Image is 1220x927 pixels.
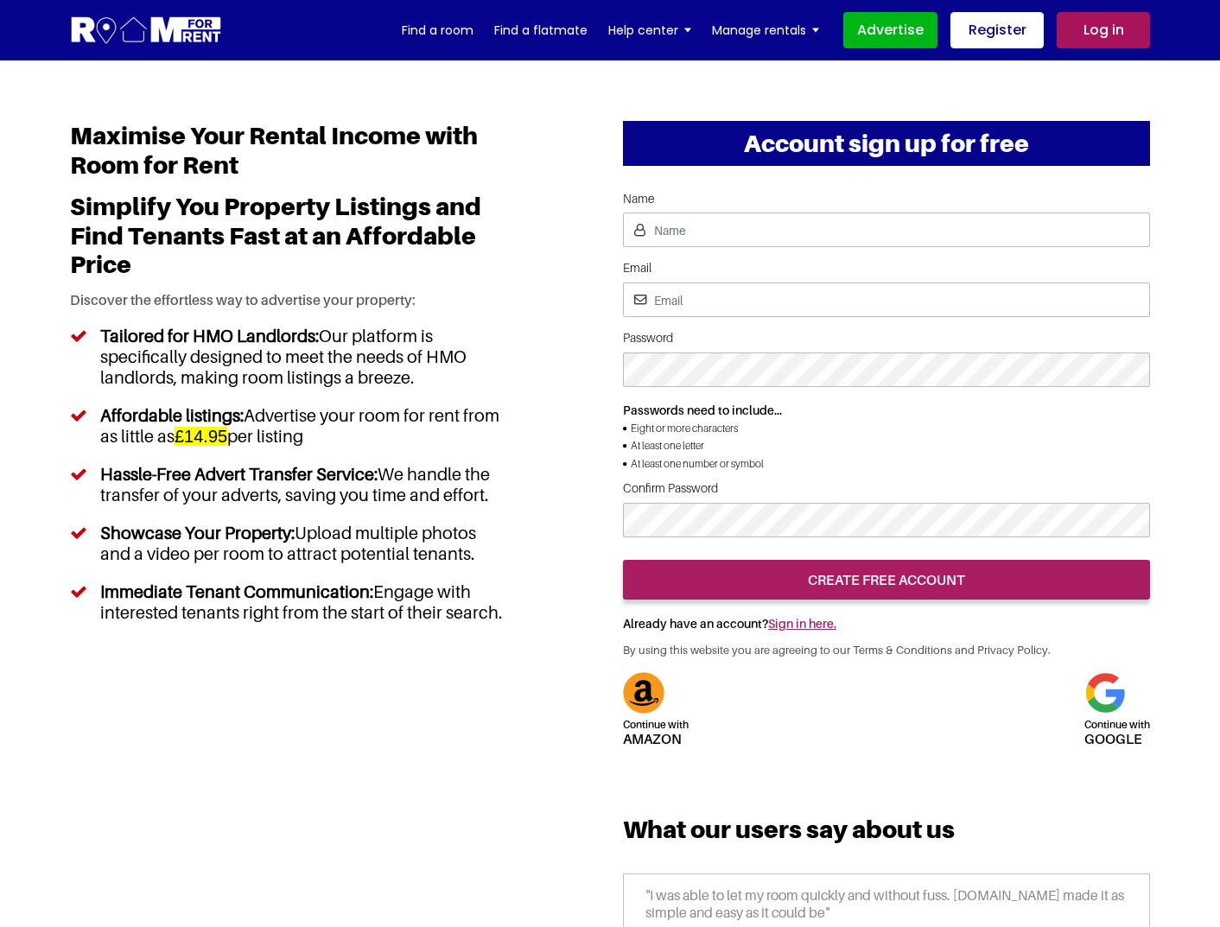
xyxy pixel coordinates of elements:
a: Advertise [843,12,937,48]
a: Continue withAmazon [623,683,689,746]
h5: Showcase Your Property: [100,523,295,543]
h5: Tailored for HMO Landlords: [100,326,319,346]
p: Passwords need to include... [623,401,1150,420]
h5: Hassle-Free Advert Transfer Service: [100,464,378,485]
h3: What our users say about us [623,815,1150,857]
a: Sign in here. [768,616,836,631]
a: Continue withgoogle [1084,683,1150,746]
h5: google [1084,714,1150,746]
h5: Affordable listings: [100,405,499,447]
a: Register [950,12,1044,48]
li: Eight or more characters [623,420,1150,437]
span: Continue with [1084,718,1150,732]
h1: Maximise Your Rental Income with Room for Rent [70,121,505,192]
span: Continue with [623,718,689,732]
label: Name [623,192,1150,206]
a: Help center [608,17,691,43]
li: We handle the transfer of your adverts, saving you time and effort. [70,455,505,514]
a: Log in [1057,12,1150,48]
li: At least one number or symbol [623,455,1150,473]
a: Manage rentals [712,17,819,43]
li: Upload multiple photos and a video per room to attract potential tenants. [70,514,505,573]
input: create free account [623,560,1150,600]
li: At least one letter [623,437,1150,454]
a: Find a room [402,17,473,43]
label: Confirm Password [623,481,1150,496]
label: Email [623,261,1150,276]
li: Engage with interested tenants right from the start of their search. [70,573,505,632]
h5: Immediate Tenant Communication: [100,581,373,602]
p: Discover the effortless way to advertise your property: [70,292,505,317]
h2: Account sign up for free [623,121,1150,166]
h5: £14.95 [175,427,227,446]
h2: Simplify You Property Listings and Find Tenants Fast at an Affordable Price [70,192,505,292]
label: Password [623,331,1150,346]
span: Advertise your room for rent from as little as per listing [100,405,499,447]
h5: Amazon [623,714,689,746]
a: Find a flatmate [494,17,588,43]
input: Email [623,283,1150,317]
p: By using this website you are agreeing to our Terms & Conditions and Privacy Policy. [623,640,1150,659]
h5: Already have an account? [623,600,1150,640]
img: Amazon [623,672,664,714]
li: Our platform is specifically designed to meet the needs of HMO landlords, making room listings a ... [70,317,505,397]
input: Name [623,213,1150,247]
img: Logo for Room for Rent, featuring a welcoming design with a house icon and modern typography [70,15,223,47]
img: Google [1084,672,1126,714]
